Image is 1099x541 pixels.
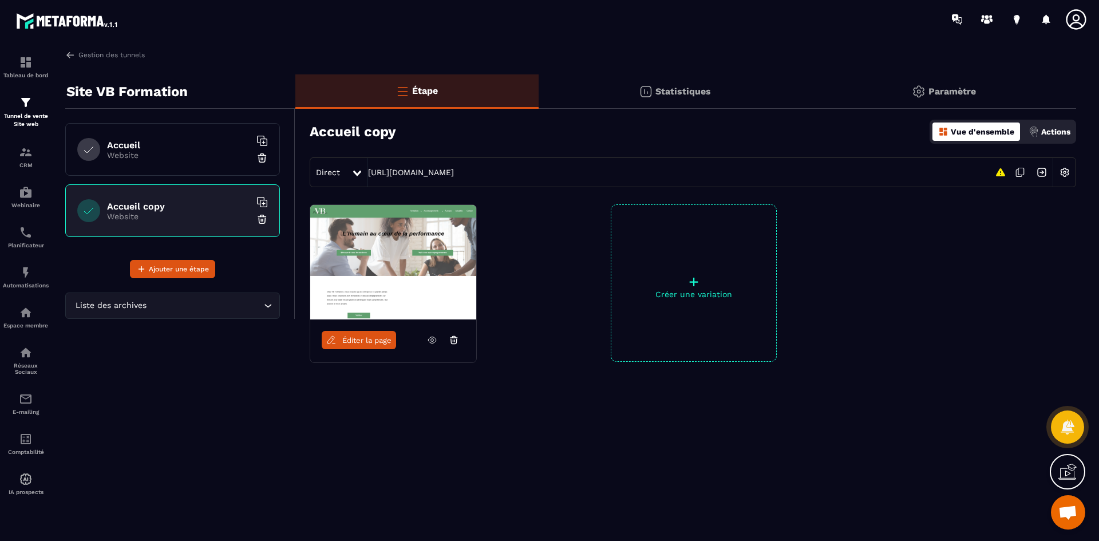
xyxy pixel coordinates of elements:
p: IA prospects [3,489,49,495]
img: accountant [19,432,33,446]
img: actions.d6e523a2.png [1029,127,1039,137]
p: Automatisations [3,282,49,289]
a: [URL][DOMAIN_NAME] [368,168,454,177]
span: Ajouter une étape [149,263,209,275]
p: Comptabilité [3,449,49,455]
p: Website [107,151,250,160]
a: schedulerschedulerPlanificateur [3,217,49,257]
a: automationsautomationsEspace membre [3,297,49,337]
img: dashboard-orange.40269519.svg [938,127,948,137]
img: arrow-next.bcc2205e.svg [1031,161,1053,183]
a: automationsautomationsWebinaire [3,177,49,217]
div: Search for option [65,293,280,319]
img: scheduler [19,226,33,239]
p: Site VB Formation [66,80,188,103]
img: image [310,205,476,319]
a: Éditer la page [322,331,396,349]
p: Étape [412,85,438,96]
img: automations [19,306,33,319]
p: Webinaire [3,202,49,208]
p: Planificateur [3,242,49,248]
a: formationformationTableau de bord [3,47,49,87]
a: social-networksocial-networkRéseaux Sociaux [3,337,49,384]
a: formationformationTunnel de vente Site web [3,87,49,137]
p: Tunnel de vente Site web [3,112,49,128]
p: Actions [1041,127,1070,136]
p: Paramètre [928,86,976,97]
p: Statistiques [655,86,711,97]
img: automations [19,472,33,486]
p: E-mailing [3,409,49,415]
img: setting-gr.5f69749f.svg [912,85,926,98]
a: formationformationCRM [3,137,49,177]
h6: Accueil copy [107,201,250,212]
p: Espace membre [3,322,49,329]
img: formation [19,56,33,69]
span: Liste des archives [73,299,149,312]
p: Réseaux Sociaux [3,362,49,375]
img: automations [19,185,33,199]
input: Search for option [149,299,261,312]
img: setting-w.858f3a88.svg [1054,161,1076,183]
img: social-network [19,346,33,360]
button: Ajouter une étape [130,260,215,278]
img: email [19,392,33,406]
span: Direct [316,168,340,177]
div: Ouvrir le chat [1051,495,1085,530]
h3: Accueil copy [310,124,396,140]
a: automationsautomationsAutomatisations [3,257,49,297]
a: Gestion des tunnels [65,50,145,60]
p: Tableau de bord [3,72,49,78]
img: trash [256,214,268,225]
img: arrow [65,50,76,60]
img: logo [16,10,119,31]
img: trash [256,152,268,164]
img: formation [19,96,33,109]
p: + [611,274,776,290]
h6: Accueil [107,140,250,151]
p: Website [107,212,250,221]
p: CRM [3,162,49,168]
span: Éditer la page [342,336,392,345]
img: formation [19,145,33,159]
a: accountantaccountantComptabilité [3,424,49,464]
img: automations [19,266,33,279]
p: Vue d'ensemble [951,127,1014,136]
img: stats.20deebd0.svg [639,85,653,98]
a: emailemailE-mailing [3,384,49,424]
img: bars-o.4a397970.svg [396,84,409,98]
p: Créer une variation [611,290,776,299]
